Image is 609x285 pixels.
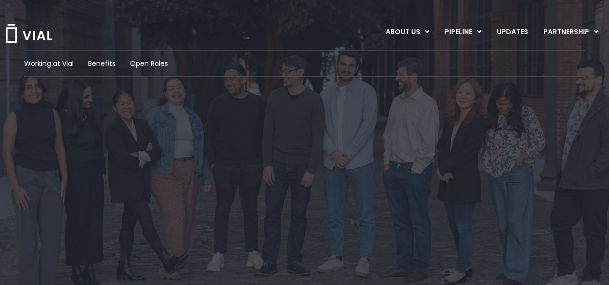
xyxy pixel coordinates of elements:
a: Benefits [88,59,116,69]
a: PARTNERSHIPMenu Toggle [536,24,606,40]
a: ABOUT USMenu Toggle [378,24,437,40]
a: Open Roles [130,59,168,69]
a: UPDATES [489,24,535,40]
img: Vial Logo [5,24,53,43]
a: PIPELINEMenu Toggle [437,24,489,40]
a: Working at Vial [24,59,74,69]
